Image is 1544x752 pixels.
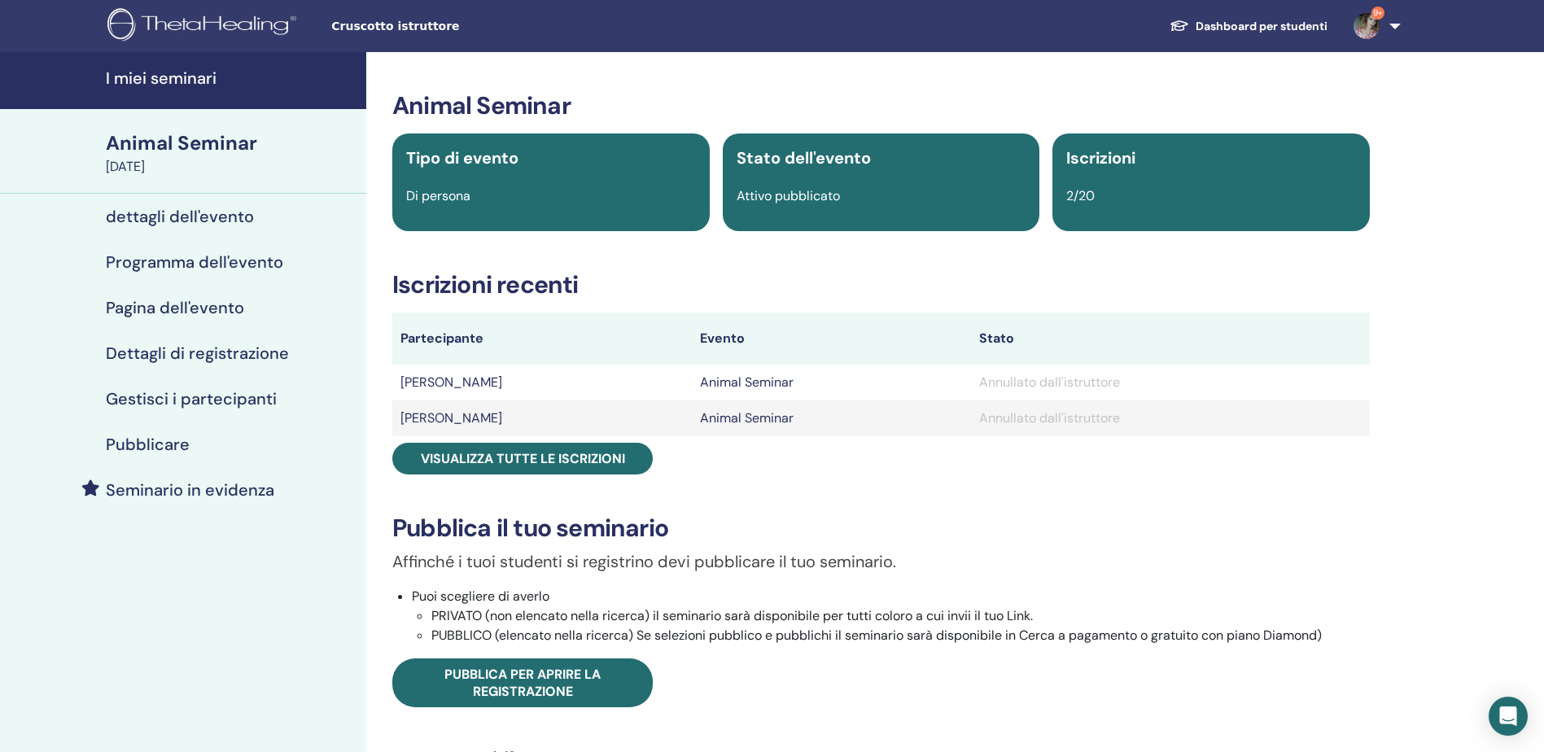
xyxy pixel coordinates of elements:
span: Visualizza tutte le iscrizioni [421,450,625,467]
div: Annullato dall'istruttore [979,409,1362,428]
th: Evento [692,313,971,365]
img: graduation-cap-white.svg [1170,19,1189,33]
h4: dettagli dell'evento [106,207,254,226]
td: [PERSON_NAME] [392,400,692,436]
img: logo.png [107,8,302,45]
td: Animal Seminar [692,400,971,436]
span: Stato dell'evento [737,147,871,168]
span: Di persona [406,187,470,204]
h4: Pagina dell'evento [106,298,244,317]
th: Stato [971,313,1370,365]
td: Animal Seminar [692,365,971,400]
span: Cruscotto istruttore [331,18,575,35]
h4: Programma dell'evento [106,252,283,272]
th: Partecipante [392,313,692,365]
span: Pubblica per aprire la registrazione [444,666,601,700]
li: PUBBLICO (elencato nella ricerca) Se selezioni pubblico e pubblichi il seminario sarà disponibile... [431,626,1370,645]
a: Visualizza tutte le iscrizioni [392,443,653,474]
h4: Seminario in evidenza [106,480,274,500]
div: Animal Seminar [106,129,356,157]
h3: Iscrizioni recenti [392,270,1370,299]
h3: Animal Seminar [392,91,1370,120]
span: Iscrizioni [1066,147,1135,168]
h4: I miei seminari [106,68,356,88]
a: Dashboard per studenti [1157,11,1341,42]
div: [DATE] [106,157,356,177]
li: Puoi scegliere di averlo [412,587,1370,645]
a: Animal Seminar[DATE] [96,129,366,177]
td: [PERSON_NAME] [392,365,692,400]
div: Open Intercom Messenger [1489,697,1528,736]
a: Pubblica per aprire la registrazione [392,658,653,707]
li: PRIVATO (non elencato nella ricerca) il seminario sarà disponibile per tutti coloro a cui invii i... [431,606,1370,626]
h3: Pubblica il tuo seminario [392,514,1370,543]
div: Annullato dall'istruttore [979,373,1362,392]
h4: Pubblicare [106,435,190,454]
img: default.jpg [1354,13,1380,39]
span: 9+ [1371,7,1384,20]
span: 2/20 [1066,187,1095,204]
span: Tipo di evento [406,147,518,168]
h4: Dettagli di registrazione [106,343,289,363]
p: Affinché i tuoi studenti si registrino devi pubblicare il tuo seminario. [392,549,1370,574]
span: Attivo pubblicato [737,187,840,204]
h4: Gestisci i partecipanti [106,389,277,409]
